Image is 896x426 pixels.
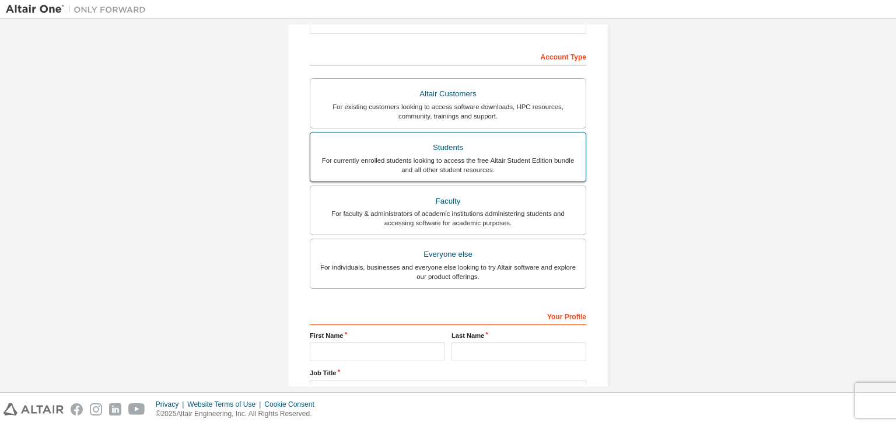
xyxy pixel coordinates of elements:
[310,331,444,340] label: First Name
[109,403,121,415] img: linkedin.svg
[452,331,586,340] label: Last Name
[310,47,586,65] div: Account Type
[3,403,64,415] img: altair_logo.svg
[317,139,579,156] div: Students
[317,193,579,209] div: Faculty
[187,400,264,409] div: Website Terms of Use
[156,409,321,419] p: © 2025 Altair Engineering, Inc. All Rights Reserved.
[317,263,579,281] div: For individuals, businesses and everyone else looking to try Altair software and explore our prod...
[264,400,321,409] div: Cookie Consent
[317,209,579,228] div: For faculty & administrators of academic institutions administering students and accessing softwa...
[317,86,579,102] div: Altair Customers
[71,403,83,415] img: facebook.svg
[317,102,579,121] div: For existing customers looking to access software downloads, HPC resources, community, trainings ...
[310,306,586,325] div: Your Profile
[156,400,187,409] div: Privacy
[317,246,579,263] div: Everyone else
[6,4,152,15] img: Altair One
[90,403,102,415] img: instagram.svg
[310,368,586,378] label: Job Title
[128,403,145,415] img: youtube.svg
[317,156,579,174] div: For currently enrolled students looking to access the free Altair Student Edition bundle and all ...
